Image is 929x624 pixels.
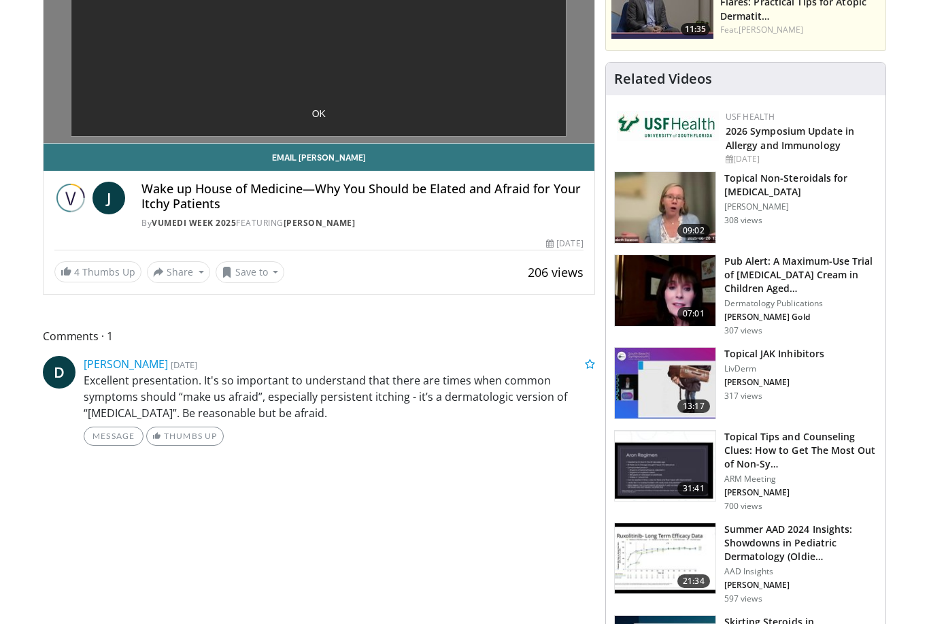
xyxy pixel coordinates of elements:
a: Thumbs Up [146,427,223,446]
p: [PERSON_NAME] [724,377,824,388]
a: 31:41 Topical Tips and Counseling Clues: How to Get The Most Out of Non-Sy… ARM Meeting [PERSON_N... [614,430,877,512]
img: e32a16a8-af25-496d-a4dc-7481d4d640ca.150x105_q85_crop-smart_upscale.jpg [615,255,715,326]
a: 2026 Symposium Update in Allergy and Immunology [726,125,854,152]
button: Share [147,261,210,283]
img: 6ba8804a-8538-4002-95e7-a8f8012d4a11.png.150x105_q85_autocrop_double_scale_upscale_version-0.2.jpg [617,111,719,141]
small: [DATE] [171,359,197,371]
button: Save to [216,261,285,283]
h4: Related Videos [614,71,712,87]
p: [PERSON_NAME] [724,487,877,498]
a: 07:01 Pub Alert: A Maximum-Use Trial of [MEDICAL_DATA] Cream in Children Aged… Dermatology Public... [614,254,877,336]
img: f7a9e2ec-f395-4c21-9214-be323a4771e8.150x105_q85_crop-smart_upscale.jpg [615,523,715,594]
a: 13:17 Topical JAK Inhibitors LivDerm [PERSON_NAME] 317 views [614,347,877,419]
span: 31:41 [677,482,710,495]
img: 34a4b5e7-9a28-40cd-b963-80fdb137f70d.150x105_q85_crop-smart_upscale.jpg [615,172,715,243]
a: 4 Thumbs Up [54,261,141,282]
p: LivDerm [724,363,824,374]
p: [PERSON_NAME] Gold [724,312,877,323]
a: [PERSON_NAME] [284,217,356,229]
div: Feat. [720,24,880,36]
span: 206 views [528,264,584,280]
p: 307 views [724,325,762,336]
img: 5c465e13-9fca-462a-921a-b3501d28ad7c.150x105_q85_crop-smart_upscale.jpg [615,431,715,502]
p: 597 views [724,593,762,604]
a: Email [PERSON_NAME] [44,144,594,171]
p: Dermatology Publications [724,298,877,309]
h3: Summer AAD 2024 Insights: Showdowns in Pediatric Dermatology (Oldie… [724,523,877,563]
a: 21:34 Summer AAD 2024 Insights: Showdowns in Pediatric Dermatology (Oldie… AAD Insights [PERSON_N... [614,523,877,604]
img: Vumedi Week 2025 [54,182,87,214]
h3: Topical Tips and Counseling Clues: How to Get The Most Out of Non-Sy… [724,430,877,471]
p: [PERSON_NAME] [724,201,877,212]
p: 308 views [724,215,762,226]
span: 4 [74,265,80,278]
a: J [92,182,125,214]
h4: Wake up House of Medicine—Why You Should be Elated and Afraid for Your Itchy Patients [141,182,584,211]
p: 700 views [724,501,762,512]
a: Vumedi Week 2025 [152,217,236,229]
a: [PERSON_NAME] [739,24,803,35]
span: 11:35 [681,23,710,35]
a: 09:02 Topical Non-Steroidals for [MEDICAL_DATA] [PERSON_NAME] 308 views [614,171,877,244]
span: 13:17 [677,399,710,413]
div: By FEATURING [141,217,584,229]
p: AAD Insights [724,566,877,577]
a: USF Health [726,111,775,122]
h3: Topical JAK Inhibitors [724,347,824,361]
p: ARM Meeting [724,474,877,485]
img: d68fe5dc-4ecc-4cd5-bf46-e9677f0a0b6e.150x105_q85_crop-smart_upscale.jpg [615,348,715,418]
div: [DATE] [726,153,875,165]
a: Message [84,427,143,446]
a: D [43,356,75,389]
p: 317 views [724,391,762,401]
p: [PERSON_NAME] [724,580,877,591]
a: [PERSON_NAME] [84,357,168,372]
span: 09:02 [677,224,710,237]
span: Comments 1 [43,327,595,345]
h3: Topical Non-Steroidals for [MEDICAL_DATA] [724,171,877,199]
h3: Pub Alert: A Maximum-Use Trial of [MEDICAL_DATA] Cream in Children Aged… [724,254,877,295]
div: [DATE] [546,237,583,250]
span: 07:01 [677,307,710,321]
span: 21:34 [677,574,710,588]
p: Excellent presentation. It's so important to understand that there are times when common symptoms... [84,372,595,421]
